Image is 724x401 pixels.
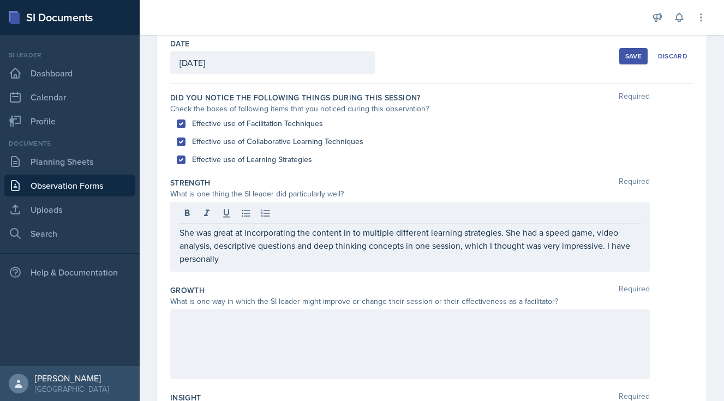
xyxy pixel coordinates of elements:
label: Effective use of Learning Strategies [192,154,312,165]
div: Discard [658,52,687,61]
div: [GEOGRAPHIC_DATA] [35,384,109,394]
p: She was great at incorporating the content in to multiple different learning strategies. She had ... [179,226,641,265]
label: Effective use of Collaborative Learning Techniques [192,136,363,147]
a: Calendar [4,86,135,108]
span: Required [619,177,650,188]
div: [PERSON_NAME] [35,373,109,384]
label: Date [170,38,189,49]
div: What is one way in which the SI leader might improve or change their session or their effectivene... [170,296,650,307]
label: Effective use of Facilitation Techniques [192,118,323,129]
a: Profile [4,110,135,132]
a: Search [4,223,135,244]
div: Save [625,52,642,61]
label: Growth [170,285,205,296]
div: Help & Documentation [4,261,135,283]
a: Planning Sheets [4,151,135,172]
button: Discard [652,48,693,64]
a: Observation Forms [4,175,135,196]
span: Required [619,92,650,103]
div: Check the boxes of following items that you noticed during this observation? [170,103,650,115]
div: Si leader [4,50,135,60]
div: What is one thing the SI leader did particularly well? [170,188,650,200]
label: Strength [170,177,211,188]
div: Documents [4,139,135,148]
label: Did you notice the following things during this session? [170,92,421,103]
a: Uploads [4,199,135,220]
button: Save [619,48,648,64]
a: Dashboard [4,62,135,84]
span: Required [619,285,650,296]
